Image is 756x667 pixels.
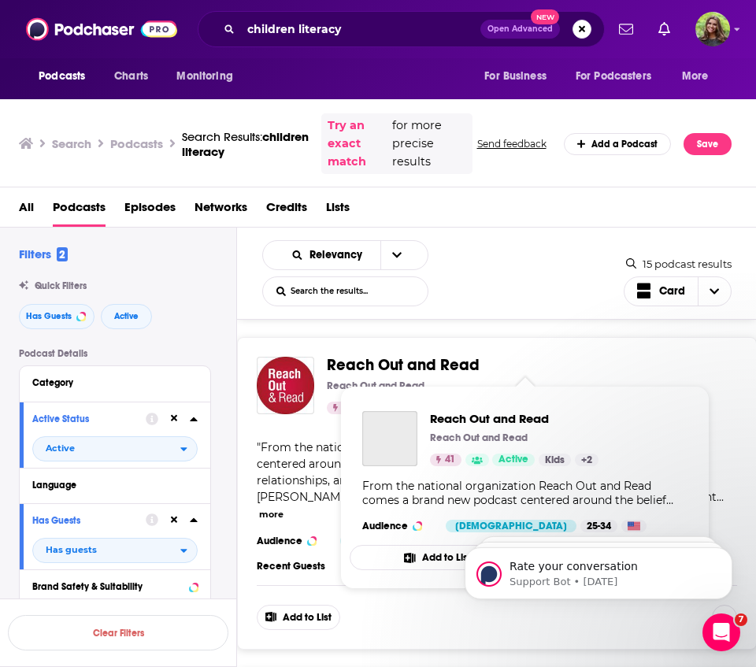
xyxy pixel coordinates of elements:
a: Reach Out and Read [362,411,417,466]
span: " [257,440,717,504]
img: Reach Out and Read [257,357,314,414]
span: Logged in as reagan34226 [695,12,730,46]
a: Reach Out and Read [327,357,480,374]
div: Search Results: [182,129,309,159]
span: New [531,9,559,24]
div: Language [32,480,187,491]
button: open menu [28,61,106,91]
button: Has Guests [32,510,146,530]
a: Add a Podcast [564,133,672,155]
h3: Podcasts [110,136,163,151]
div: Active Status [32,413,135,424]
h3: Audience [362,520,433,532]
div: Brand Safety & Suitability [32,581,184,592]
span: For Podcasters [576,65,651,87]
a: Show notifications dropdown [652,16,676,43]
span: Quick Filters [35,280,87,291]
span: Has Guests [26,312,72,321]
span: Relevancy [309,250,368,261]
span: 7 [735,613,747,626]
h3: Recent Guests [257,560,328,573]
a: 41 [430,454,461,466]
span: Card [659,286,685,297]
div: 15 podcast results [626,258,732,270]
a: Credits [266,194,307,226]
a: Try an exact match [328,117,389,171]
button: open menu [380,241,413,269]
button: Add to List [350,545,525,570]
h3: Search [52,136,91,151]
img: User Profile [695,12,730,46]
span: Has guests [46,546,97,554]
span: More [682,65,709,87]
button: more [259,508,283,521]
div: Search podcasts, credits, & more... [198,11,605,47]
h2: filter dropdown [32,538,198,563]
button: Open AdvancedNew [480,20,560,39]
span: 2 [57,247,68,261]
a: Networks [195,194,247,226]
a: Reach Out and Read [430,411,598,426]
div: From the national organization Reach Out and Read comes a brand new podcast centered around the b... [362,479,687,507]
a: Lists [326,194,350,226]
button: open menu [277,250,380,261]
span: Active [114,312,139,321]
p: Reach Out and Read [327,380,424,392]
span: ... [717,490,724,504]
iframe: Intercom notifications message [441,514,756,624]
span: ’s books build better brains, better family relationships, and happier, healthy [257,457,699,487]
a: Search Results:children literacy [182,129,309,159]
button: Save [684,133,732,155]
a: +2 [575,454,598,466]
a: Kids [539,454,571,466]
span: Monitoring [176,65,232,87]
button: Add to List [257,605,340,630]
span: children literacy [182,129,309,159]
button: open menu [671,61,728,91]
p: Podcast Details [19,348,211,359]
button: Active [101,304,152,329]
a: Charts [104,61,157,91]
a: Podcasts [53,194,106,226]
h2: Choose List sort [262,240,428,270]
button: Show profile menu [695,12,730,46]
button: open menu [565,61,674,91]
div: Category [32,377,187,388]
div: Has Guests [32,515,135,526]
button: open menu [32,538,198,563]
button: open menu [165,61,253,91]
a: Episodes [124,194,176,226]
input: Search podcasts, credits, & more... [241,17,480,42]
span: Charts [114,65,148,87]
span: Podcasts [39,65,85,87]
button: Language [32,475,198,495]
button: open menu [32,436,198,461]
button: Choose View [624,276,732,306]
a: Podchaser - Follow, Share and Rate Podcasts [26,14,177,44]
span: Open Advanced [487,25,553,33]
a: All [19,194,34,226]
p: Reach Out and Read [430,432,528,444]
span: For Business [484,65,547,87]
a: Brand Safety & Suitability [32,576,198,596]
button: Category [32,372,198,392]
h2: Filters [19,246,68,261]
button: Has Guests [19,304,94,329]
span: Reach Out and Read [327,355,480,375]
span: Active [498,452,528,468]
h2: filter dropdown [32,436,198,461]
span: and societies. Join us as host [PERSON_NAME], a [MEDICAL_DATA] with a [257,473,648,504]
button: Clear Filters [8,615,228,650]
